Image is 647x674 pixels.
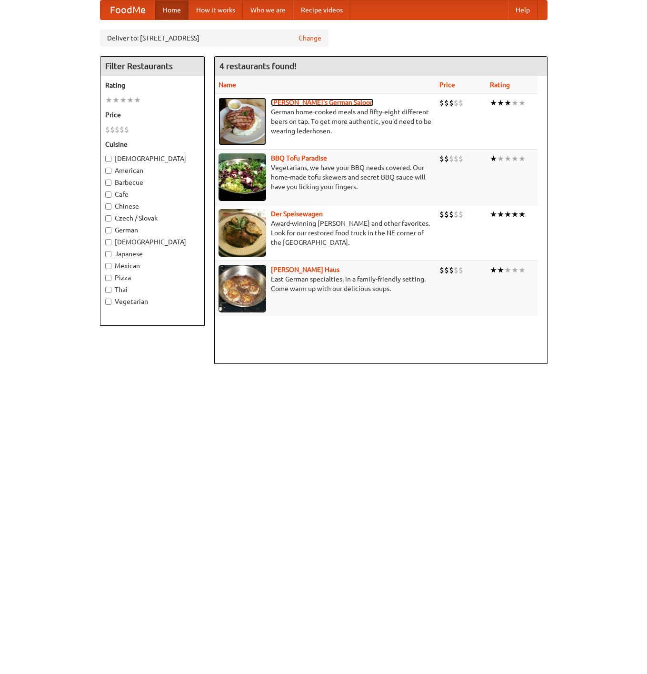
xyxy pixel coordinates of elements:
li: $ [439,153,444,164]
a: [PERSON_NAME] Haus [271,266,339,273]
input: [DEMOGRAPHIC_DATA] [105,239,111,245]
li: $ [105,124,110,135]
li: ★ [511,209,518,220]
h5: Rating [105,80,199,90]
label: Vegetarian [105,297,199,306]
input: American [105,168,111,174]
input: Cafe [105,191,111,198]
li: ★ [490,98,497,108]
input: [DEMOGRAPHIC_DATA] [105,156,111,162]
li: $ [454,265,458,275]
li: ★ [511,265,518,275]
li: ★ [504,265,511,275]
li: ★ [490,265,497,275]
li: $ [444,265,449,275]
li: $ [439,209,444,220]
label: Barbecue [105,178,199,187]
li: $ [454,153,458,164]
li: $ [444,153,449,164]
input: German [105,227,111,233]
li: ★ [497,153,504,164]
li: ★ [518,209,526,220]
img: esthers.jpg [219,98,266,145]
label: Japanese [105,249,199,259]
a: BBQ Tofu Paradise [271,154,327,162]
li: ★ [504,209,511,220]
a: Change [299,33,321,43]
li: ★ [511,153,518,164]
label: Cafe [105,190,199,199]
li: ★ [490,153,497,164]
label: [DEMOGRAPHIC_DATA] [105,154,199,163]
li: ★ [497,265,504,275]
li: $ [444,209,449,220]
li: ★ [497,209,504,220]
h5: Price [105,110,199,120]
input: Chinese [105,203,111,210]
li: ★ [497,98,504,108]
li: $ [119,124,124,135]
label: Czech / Slovak [105,213,199,223]
label: Mexican [105,261,199,271]
li: $ [449,98,454,108]
li: ★ [134,95,141,105]
h4: Filter Restaurants [100,57,204,76]
li: $ [458,209,463,220]
li: $ [115,124,119,135]
li: $ [439,265,444,275]
a: Recipe videos [293,0,350,20]
li: ★ [119,95,127,105]
li: $ [449,153,454,164]
li: $ [444,98,449,108]
li: $ [458,98,463,108]
li: $ [458,265,463,275]
li: ★ [490,209,497,220]
label: German [105,225,199,235]
li: ★ [112,95,119,105]
label: Pizza [105,273,199,282]
li: $ [449,265,454,275]
input: Mexican [105,263,111,269]
input: Thai [105,287,111,293]
a: Der Speisewagen [271,210,323,218]
input: Japanese [105,251,111,257]
li: $ [454,98,458,108]
input: Vegetarian [105,299,111,305]
p: German home-cooked meals and fifty-eight different beers on tap. To get more authentic, you'd nee... [219,107,432,136]
li: ★ [518,98,526,108]
a: FoodMe [100,0,155,20]
li: ★ [518,265,526,275]
li: ★ [504,153,511,164]
label: Chinese [105,201,199,211]
li: $ [124,124,129,135]
p: Vegetarians, we have your BBQ needs covered. Our home-made tofu skewers and secret BBQ sauce will... [219,163,432,191]
li: $ [454,209,458,220]
a: How it works [189,0,243,20]
img: tofuparadise.jpg [219,153,266,201]
a: Who we are [243,0,293,20]
input: Czech / Slovak [105,215,111,221]
a: Rating [490,81,510,89]
img: kohlhaus.jpg [219,265,266,312]
input: Barbecue [105,180,111,186]
a: Price [439,81,455,89]
li: $ [110,124,115,135]
li: ★ [105,95,112,105]
p: Award-winning [PERSON_NAME] and other favorites. Look for our restored food truck in the NE corne... [219,219,432,247]
label: American [105,166,199,175]
li: $ [449,209,454,220]
a: Name [219,81,236,89]
div: Deliver to: [STREET_ADDRESS] [100,30,328,47]
a: [PERSON_NAME]'s German Saloon [271,99,374,106]
li: $ [458,153,463,164]
li: $ [439,98,444,108]
p: East German specialties, in a family-friendly setting. Come warm up with our delicious soups. [219,274,432,293]
a: Help [508,0,538,20]
input: Pizza [105,275,111,281]
img: speisewagen.jpg [219,209,266,257]
label: Thai [105,285,199,294]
